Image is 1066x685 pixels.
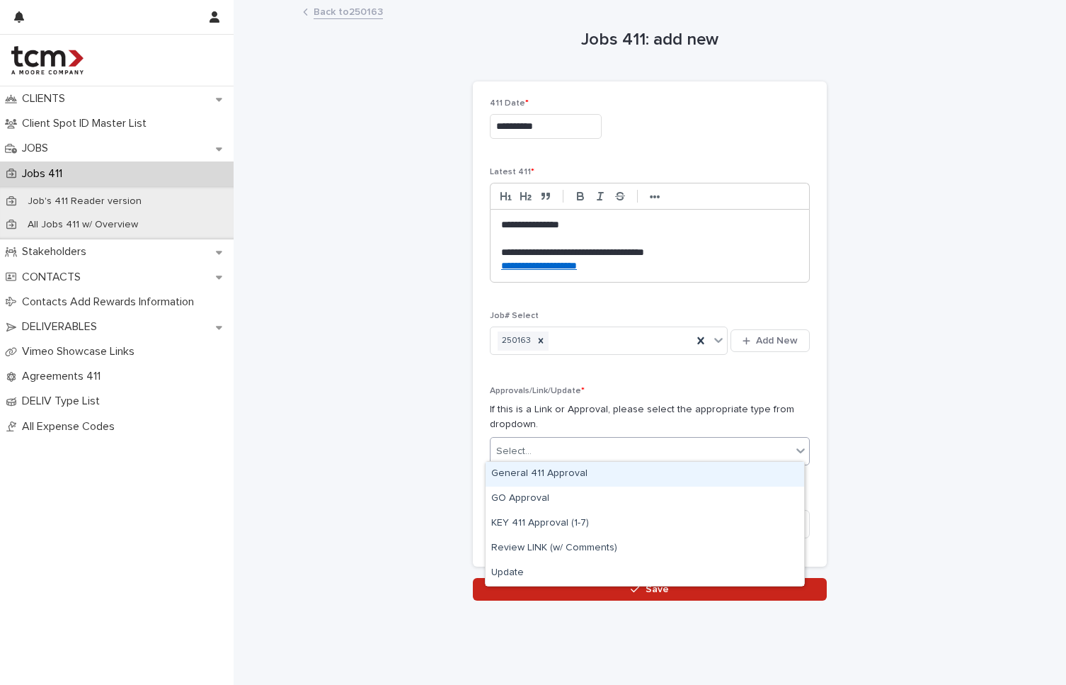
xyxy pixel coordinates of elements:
[498,332,533,351] div: 250163
[16,420,126,434] p: All Expense Codes
[473,578,827,601] button: Save
[486,462,804,487] div: General 411 Approval
[486,487,804,511] div: GO Approval
[16,271,92,284] p: CONTACTS
[730,329,810,352] button: Add New
[490,99,529,108] span: 411 Date
[16,219,149,231] p: All Jobs 411 w/ Overview
[646,584,669,594] span: Save
[473,30,827,50] h1: Jobs 411: add new
[486,561,804,586] div: Update
[16,117,158,130] p: Client Spot ID Master List
[490,387,585,395] span: Approvals/Link/Update
[650,191,660,203] strong: •••
[490,168,534,176] span: Latest 411
[496,444,532,459] div: Select...
[16,245,98,259] p: Stakeholders
[16,196,153,208] p: Job's 411 Reader version
[11,46,84,74] img: 4hMmSqQkux38exxPVZHQ
[490,402,810,432] p: If this is a Link or Approval, please select the appropriate type from dropdown.
[16,370,112,383] p: Agreements 411
[16,295,205,309] p: Contacts Add Rewards Information
[490,312,539,320] span: Job# Select
[314,3,383,19] a: Back to250163
[16,167,74,181] p: Jobs 411
[16,320,108,334] p: DELIVERABLES
[486,511,804,536] div: KEY 411 Approval (1-7)
[16,142,59,155] p: JOBS
[486,536,804,561] div: Review LINK (w/ Comments)
[16,345,146,358] p: Vimeo Showcase Links
[756,336,798,346] span: Add New
[16,92,76,106] p: CLIENTS
[16,395,111,408] p: DELIV Type List
[645,188,665,205] button: •••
